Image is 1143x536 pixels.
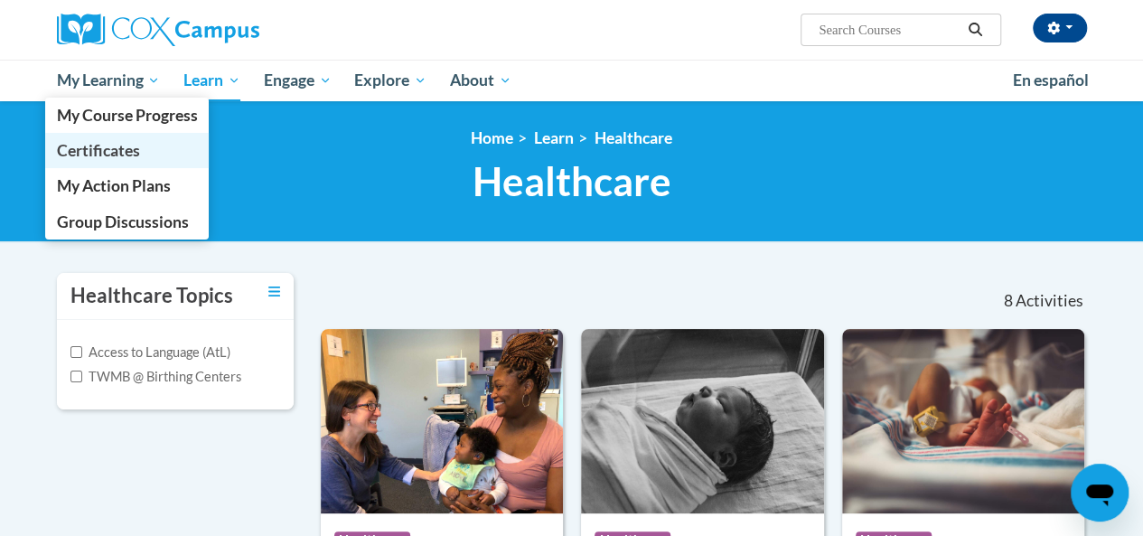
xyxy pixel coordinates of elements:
[70,282,233,310] h3: Healthcare Topics
[595,128,672,147] a: Healthcare
[45,98,210,133] a: My Course Progress
[56,141,139,160] span: Certificates
[581,329,823,513] img: Course Logo
[70,346,82,358] input: Checkbox for Options
[70,371,82,382] input: Checkbox for Options
[172,60,252,101] a: Learn
[56,212,188,231] span: Group Discussions
[56,106,197,125] span: My Course Progress
[183,70,240,91] span: Learn
[45,60,173,101] a: My Learning
[471,128,513,147] a: Home
[1071,464,1129,522] iframe: Button to launch messaging window, conversation in progress
[252,60,343,101] a: Engage
[1013,71,1089,89] span: En español
[70,367,241,387] label: TWMB @ Birthing Centers
[342,60,438,101] a: Explore
[1001,61,1101,99] a: En español
[473,157,671,205] span: Healthcare
[438,60,523,101] a: About
[450,70,511,91] span: About
[57,14,382,46] a: Cox Campus
[842,329,1084,513] img: Course Logo
[268,282,280,302] a: Toggle collapse
[264,70,332,91] span: Engage
[45,133,210,168] a: Certificates
[321,329,563,513] img: Course Logo
[1033,14,1087,42] button: Account Settings
[70,343,230,362] label: Access to Language (AtL)
[961,19,988,41] button: Search
[817,19,961,41] input: Search Courses
[45,168,210,203] a: My Action Plans
[57,14,259,46] img: Cox Campus
[56,70,160,91] span: My Learning
[1016,291,1083,311] span: Activities
[534,128,574,147] a: Learn
[56,176,170,195] span: My Action Plans
[354,70,426,91] span: Explore
[45,204,210,240] a: Group Discussions
[43,60,1101,101] div: Main menu
[1003,291,1012,311] span: 8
